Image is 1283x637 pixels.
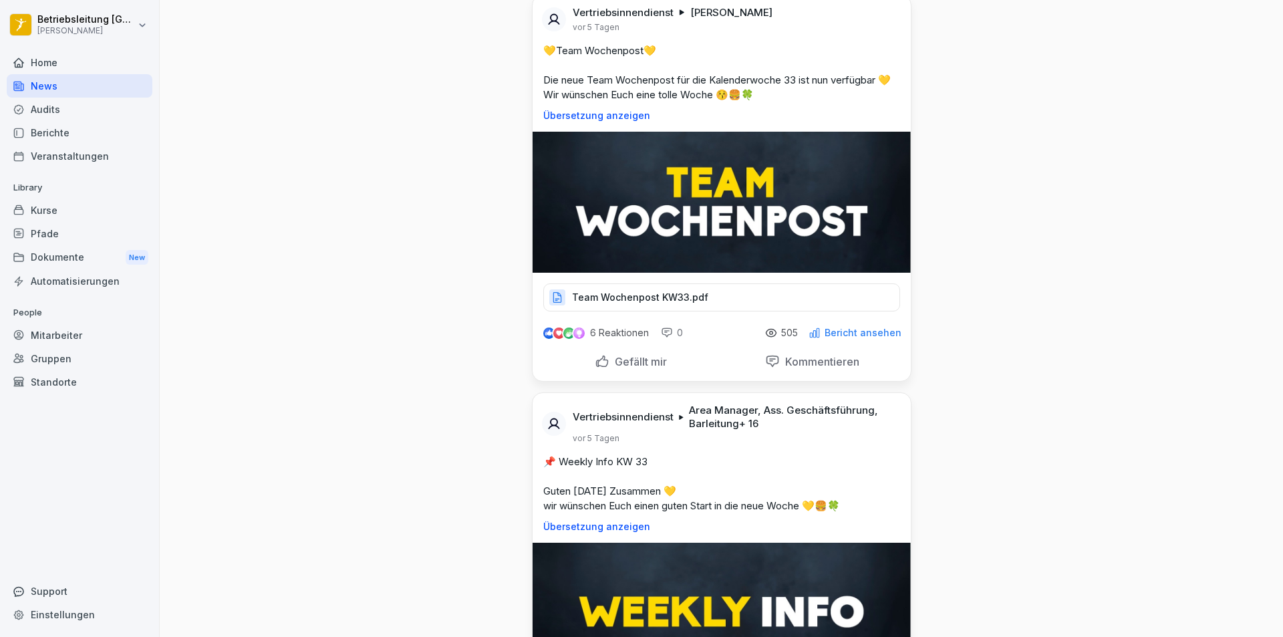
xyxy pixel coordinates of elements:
p: vor 5 Tagen [573,22,619,33]
a: Einstellungen [7,603,152,626]
a: Veranstaltungen [7,144,152,168]
a: Audits [7,98,152,121]
p: [PERSON_NAME] [37,26,135,35]
p: Übersetzung anzeigen [543,110,900,121]
div: Dokumente [7,245,152,270]
p: Library [7,177,152,199]
div: New [126,250,148,265]
a: Standorte [7,370,152,394]
img: celebrate [563,328,575,339]
a: Home [7,51,152,74]
a: News [7,74,152,98]
img: inspiring [573,327,585,339]
p: Vertriebsinnendienst [573,410,674,424]
p: 📌 Weekly Info KW 33 Guten [DATE] Zusammen 💛 wir wünschen Euch einen guten Start in die neue Woche... [543,455,900,513]
p: Gefällt mir [609,355,667,368]
div: Support [7,580,152,603]
img: love [554,328,564,338]
img: h8mlubquxx2sxvs4p86cw6xu.png [533,132,911,273]
a: Kurse [7,199,152,222]
div: 0 [661,326,683,340]
a: Mitarbeiter [7,324,152,347]
p: 505 [781,328,798,338]
p: Übersetzung anzeigen [543,521,900,532]
a: Team Wochenpost KW33.pdf [543,295,900,308]
p: Team Wochenpost KW33.pdf [572,291,708,304]
a: Pfade [7,222,152,245]
a: Automatisierungen [7,269,152,293]
p: Bericht ansehen [825,328,901,338]
p: Area Manager, Ass. Geschäftsführung, Barleitung + 16 [689,404,895,430]
a: Berichte [7,121,152,144]
a: Gruppen [7,347,152,370]
a: DokumenteNew [7,245,152,270]
p: vor 5 Tagen [573,433,619,444]
p: [PERSON_NAME] [690,6,772,19]
p: Kommentieren [780,355,859,368]
p: Betriebsleitung [GEOGRAPHIC_DATA] [37,14,135,25]
p: 💛Team Wochenpost💛 Die neue Team Wochenpost für die Kalenderwoche 33 ist nun verfügbar 💛 Wir wünsc... [543,43,900,102]
p: People [7,302,152,324]
p: Vertriebsinnendienst [573,6,674,19]
p: 6 Reaktionen [590,328,649,338]
img: like [543,328,554,338]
